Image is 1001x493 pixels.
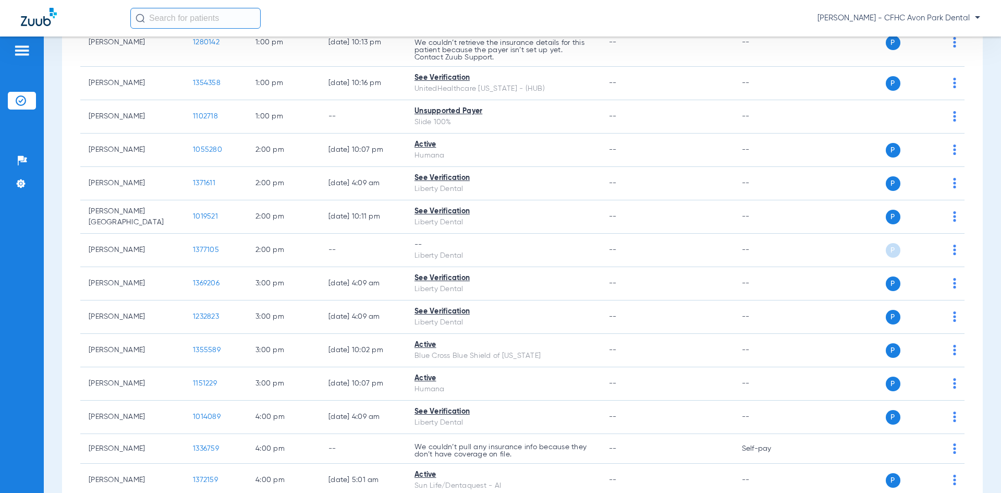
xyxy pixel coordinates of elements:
span: P [886,343,900,358]
td: 4:00 PM [247,434,320,464]
td: -- [320,234,406,267]
img: Search Icon [136,14,145,23]
td: [PERSON_NAME] [80,234,185,267]
td: [DATE] 10:07 PM [320,367,406,401]
div: Active [414,470,592,480]
span: P [886,310,900,324]
span: P [886,76,900,91]
span: P [886,410,900,425]
span: -- [609,179,617,187]
div: Unsupported Payer [414,106,592,117]
div: See Verification [414,173,592,184]
td: [PERSON_NAME] [80,267,185,300]
img: group-dot-blue.svg [953,278,956,288]
td: [PERSON_NAME] [80,19,185,67]
td: [PERSON_NAME] [80,434,185,464]
span: 1014089 [193,413,221,420]
p: We couldn’t retrieve the insurance details for this patient because the payer isn’t set up yet. C... [414,39,592,61]
span: 1354358 [193,79,221,87]
div: See Verification [414,73,592,83]
span: 1232823 [193,313,219,320]
td: Self-pay [734,434,804,464]
td: [PERSON_NAME] [80,334,185,367]
img: group-dot-blue.svg [953,145,956,155]
td: [PERSON_NAME][GEOGRAPHIC_DATA] [80,200,185,234]
p: We couldn’t pull any insurance info because they don’t have coverage on file. [414,443,592,458]
span: P [886,35,900,50]
span: -- [609,445,617,452]
td: [DATE] 4:09 AM [320,167,406,200]
span: 1355589 [193,346,221,354]
span: 1151229 [193,380,217,387]
div: See Verification [414,273,592,284]
td: 3:00 PM [247,300,320,334]
div: See Verification [414,206,592,217]
td: [DATE] 10:07 PM [320,134,406,167]
span: P [886,276,900,291]
div: Liberty Dental [414,217,592,228]
span: 1372159 [193,476,218,484]
td: [PERSON_NAME] [80,401,185,434]
span: P [886,143,900,158]
div: Liberty Dental [414,184,592,195]
div: Sun Life/Dentaquest - AI [414,480,592,491]
td: -- [734,167,804,200]
div: Active [414,139,592,150]
span: -- [609,476,617,484]
img: group-dot-blue.svg [953,412,956,422]
span: [PERSON_NAME] - CFHC Avon Park Dental [817,13,980,23]
img: group-dot-blue.svg [953,378,956,389]
div: Humana [414,384,592,395]
input: Search for patients [130,8,261,29]
span: -- [609,246,617,254]
td: [DATE] 10:13 PM [320,19,406,67]
span: -- [609,280,617,287]
div: Liberty Dental [414,284,592,295]
span: 1102718 [193,113,218,120]
td: -- [320,100,406,134]
td: [DATE] 4:09 AM [320,267,406,300]
span: -- [609,39,617,46]
span: P [886,176,900,191]
span: 1019521 [193,213,218,220]
iframe: Chat Widget [949,443,1001,493]
img: group-dot-blue.svg [953,211,956,222]
img: Zuub Logo [21,8,57,26]
td: [DATE] 10:02 PM [320,334,406,367]
div: Humana [414,150,592,161]
td: 3:00 PM [247,367,320,401]
td: 2:00 PM [247,200,320,234]
td: 2:00 PM [247,167,320,200]
span: -- [609,380,617,387]
td: -- [734,100,804,134]
td: [DATE] 4:09 AM [320,300,406,334]
span: -- [609,313,617,320]
td: 1:00 PM [247,100,320,134]
td: [PERSON_NAME] [80,367,185,401]
span: 1377105 [193,246,219,254]
div: -- [414,239,592,250]
span: 1336759 [193,445,219,452]
span: P [886,243,900,258]
td: -- [734,300,804,334]
img: group-dot-blue.svg [953,311,956,322]
img: group-dot-blue.svg [953,178,956,188]
td: -- [734,367,804,401]
td: [DATE] 4:09 AM [320,401,406,434]
div: Liberty Dental [414,317,592,328]
span: -- [609,346,617,354]
td: [PERSON_NAME] [80,100,185,134]
span: 1371611 [193,179,215,187]
td: -- [734,234,804,267]
div: UnitedHealthcare [US_STATE] - (HUB) [414,83,592,94]
td: 1:00 PM [247,67,320,100]
span: -- [609,113,617,120]
td: 2:00 PM [247,134,320,167]
span: -- [609,413,617,420]
span: -- [609,79,617,87]
td: [PERSON_NAME] [80,300,185,334]
span: 1055280 [193,146,222,153]
span: -- [609,213,617,220]
td: 2:00 PM [247,234,320,267]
